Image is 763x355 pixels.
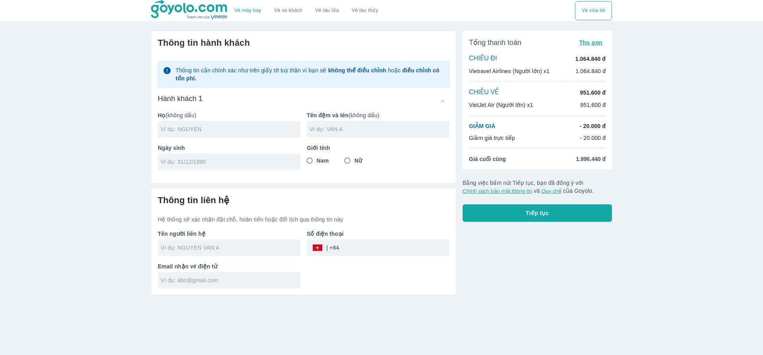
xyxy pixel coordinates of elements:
button: Thu gọn [576,37,606,48]
p: (không dấu) [307,111,449,119]
p: CHIỀU VỀ [469,88,499,97]
b: Tên đệm và tên [307,112,349,118]
span: Nữ [354,157,362,165]
p: Hệ thống sẽ xác nhận đặt chỗ, hoàn tiền hoặc đổi lịch qua thông tin này [158,215,449,223]
b: Tên người liên hệ [158,231,205,237]
input: Ví dụ: abc@gmail.com [161,276,300,284]
p: Giảm giá trực tiếp [469,134,515,142]
p: GIẢM GIÁ [469,122,495,130]
p: - 20.000 đ [580,122,606,130]
p: Ngày sinh [158,144,300,152]
p: CHIỀU ĐI [469,54,497,63]
button: Quy chế [541,188,561,194]
strong: không thể điều chỉnh [328,67,386,74]
a: Vé tàu lửa [309,1,345,20]
p: Bằng việc bấm nút Tiếp tục, bạn đã đồng ý với và của Goyolo. [463,179,612,195]
button: Chính sách bảo mật thông tin [463,188,532,194]
h6: Thông tin hành khách [158,37,449,48]
div: choose transportation mode [575,1,612,20]
input: Ví dụ: NGUYEN VAN A [161,244,300,252]
p: Vietravel Airlines (Người lớn) x1 [469,67,550,75]
span: 1.996.440 đ [576,155,606,163]
a: Vé máy bay [234,8,261,14]
input: Ví dụ: NGUYEN [161,125,300,133]
span: Giá cuối cùng [469,155,506,163]
p: VietJet Air (Người lớn) x1 [469,101,533,109]
div: choose transportation mode [228,1,385,20]
input: Ví dụ: VAN A [310,125,449,133]
button: Tiếp tục [463,204,612,222]
span: Tiếp tục [526,209,549,217]
b: Số điện thoại [307,231,344,237]
p: 951.600 đ [580,101,606,109]
h6: Hành khách 1 [158,94,203,103]
p: (không dấu) [158,111,300,119]
p: Thông tin cần chính xác như trên giấy tờ tuỳ thân vì bạn sẽ hoặc [176,66,444,82]
button: Vé tàu thủy [345,1,385,20]
p: Giới tính [307,144,449,152]
h6: Thông tin liên hệ [158,195,449,206]
span: Thu gọn [579,39,602,46]
a: Vé xe khách [274,8,302,14]
button: Vé của tôi [575,1,612,20]
p: 1.064.840 đ [575,67,606,75]
b: Email nhận vé điện tử [158,263,217,270]
p: 1.064.840 đ [575,55,606,63]
b: Họ [158,112,165,118]
span: Tổng thanh toán [469,38,521,47]
input: Ví dụ: 31/12/1990 [161,158,292,166]
p: 951.600 đ [580,89,606,97]
span: Nam [317,157,329,165]
p: - 20.000 đ [580,134,606,142]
